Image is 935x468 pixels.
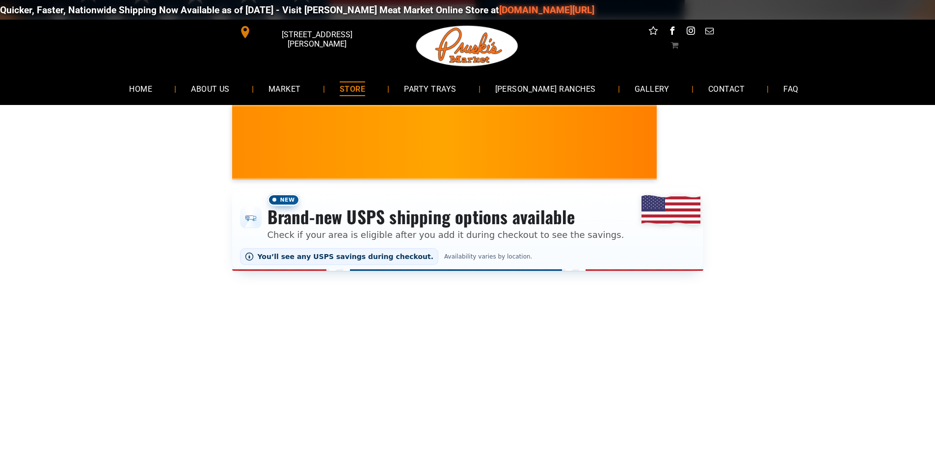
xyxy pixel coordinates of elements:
[414,20,520,73] img: Pruski-s+Market+HQ+Logo2-1920w.png
[442,253,534,260] span: Availability varies by location.
[232,187,703,271] div: Shipping options announcement
[176,76,244,102] a: ABOUT US
[325,76,380,102] a: STORE
[684,25,697,40] a: instagram
[258,253,434,260] span: You’ll see any USPS savings during checkout.
[497,4,592,16] a: [DOMAIN_NAME][URL]
[647,25,660,40] a: Social network
[232,25,382,40] a: [STREET_ADDRESS][PERSON_NAME]
[267,206,624,228] h3: Brand-new USPS shipping options available
[267,194,300,206] span: New
[620,76,684,102] a: GALLERY
[666,25,678,40] a: facebook
[389,76,471,102] a: PARTY TRAYS
[267,228,624,241] p: Check if your area is eligible after you add it during checkout to see the savings.
[254,76,316,102] a: MARKET
[703,25,716,40] a: email
[481,76,611,102] a: [PERSON_NAME] RANCHES
[253,25,380,53] span: [STREET_ADDRESS][PERSON_NAME]
[694,76,759,102] a: CONTACT
[114,76,167,102] a: HOME
[653,149,846,165] span: [PERSON_NAME] MARKET
[769,76,813,102] a: FAQ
